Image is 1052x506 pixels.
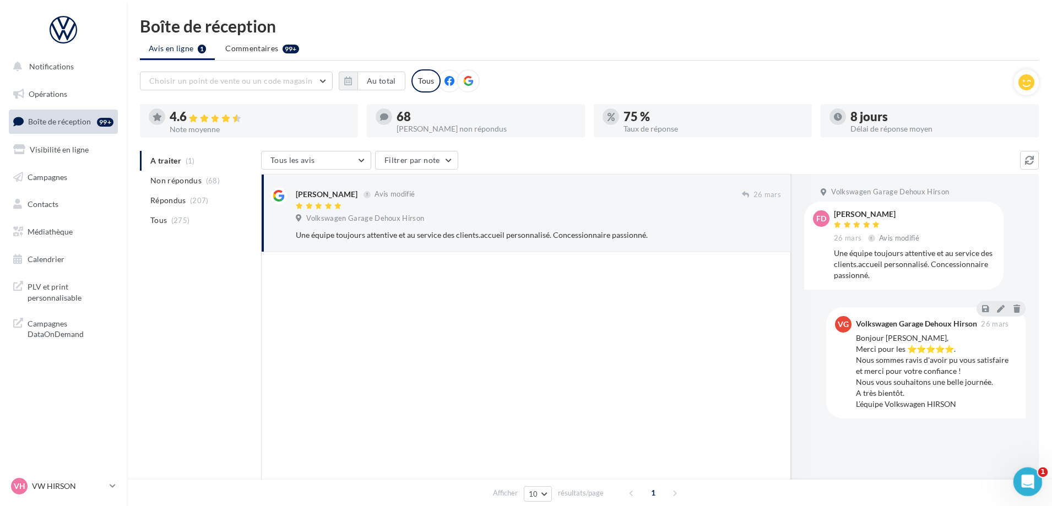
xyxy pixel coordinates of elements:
button: Tous les avis [261,151,371,170]
div: 99+ [283,45,299,53]
span: 26 mars [753,190,781,200]
span: résultats/page [558,488,604,498]
button: Choisir un point de vente ou un code magasin [140,72,333,90]
div: Délai de réponse moyen [850,125,1030,133]
div: [PERSON_NAME] non répondus [397,125,576,133]
a: Visibilité en ligne [7,138,120,161]
span: Volkswagen Garage Dehoux Hirson [306,214,424,224]
span: Répondus [150,195,186,206]
span: 1 [644,484,662,502]
div: Bonjour [PERSON_NAME], Merci pour les ⭐⭐⭐⭐⭐. Nous sommes ravis d'avoir pu vous satisfaire et merc... [856,333,1017,410]
a: Campagnes [7,166,120,189]
button: Au total [357,72,405,90]
span: (68) [206,176,220,185]
span: Commentaires [225,43,278,54]
div: Volkswagen Garage Dehoux Hirson [856,320,977,328]
button: Filtrer par note [375,151,458,170]
span: 1 [1038,467,1048,477]
div: [PERSON_NAME] [296,189,357,200]
div: 68 [397,111,576,123]
span: Afficher [493,488,518,498]
span: Visibilité en ligne [30,145,89,154]
div: Boîte de réception [140,18,1039,34]
div: 75 % [623,111,803,123]
div: [PERSON_NAME] [834,210,921,218]
div: 8 jours [850,111,1030,123]
a: PLV et print personnalisable [7,275,120,307]
span: Notifications [29,62,74,71]
a: Opérations [7,83,120,106]
a: Médiathèque [7,220,120,243]
div: 99+ [97,118,113,127]
span: Volkswagen Garage Dehoux Hirson [831,187,949,197]
div: Taux de réponse [623,125,803,133]
a: Calendrier [7,248,120,271]
span: Campagnes [28,172,67,181]
span: (275) [171,216,190,225]
span: Opérations [29,89,67,99]
div: Une équipe toujours attentive et au service des clients.accueil personnalisé. Concessionnaire pas... [296,230,709,241]
span: Tous les avis [270,155,315,165]
span: Tous [150,215,167,226]
div: Tous [411,69,441,93]
span: Fd [816,213,826,224]
span: 26 mars [834,233,861,243]
span: Avis modifié [879,233,919,242]
span: Boîte de réception [28,117,91,126]
button: Au total [339,72,405,90]
span: Médiathèque [28,227,73,236]
span: Contacts [28,199,58,209]
div: 4.6 [170,111,349,123]
div: Note moyenne [170,126,349,133]
span: VH [14,481,25,492]
p: VW HIRSON [32,481,105,492]
a: Campagnes DataOnDemand [7,312,120,344]
span: 26 mars [981,320,1008,328]
span: (207) [190,196,209,205]
span: Calendrier [28,254,64,264]
span: Avis modifié [375,190,415,199]
span: Campagnes DataOnDemand [28,316,113,340]
iframe: Intercom live chat [1013,467,1043,497]
span: 10 [529,489,538,498]
div: Une équipe toujours attentive et au service des clients.accueil personnalisé. Concessionnaire pas... [834,248,995,281]
a: VH VW HIRSON [9,476,118,497]
a: Contacts [7,193,120,216]
span: PLV et print personnalisable [28,279,113,303]
button: Notifications [7,55,116,78]
span: Non répondus [150,175,202,186]
span: Choisir un point de vente ou un code magasin [149,76,312,85]
button: 10 [524,486,552,502]
a: Boîte de réception99+ [7,110,120,133]
span: VG [838,319,849,330]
